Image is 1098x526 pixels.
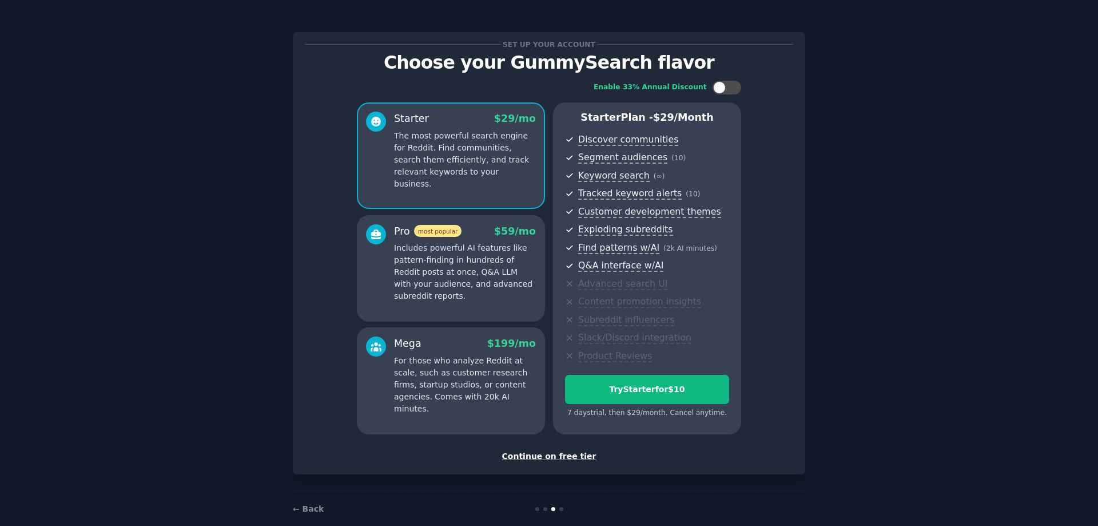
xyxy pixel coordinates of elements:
[578,134,678,146] span: Discover communities
[305,450,793,462] div: Continue on free tier
[394,355,536,415] p: For those who analyze Reddit at scale, such as customer research firms, startup studios, or conte...
[578,188,682,200] span: Tracked keyword alerts
[578,152,667,164] span: Segment audiences
[293,504,324,513] a: ← Back
[663,244,717,252] span: ( 2k AI minutes )
[671,154,686,162] span: ( 10 )
[565,408,729,418] div: 7 days trial, then $ 29 /month . Cancel anytime.
[653,112,714,123] span: $ 29 /month
[578,296,701,308] span: Content promotion insights
[565,110,729,125] p: Starter Plan -
[578,314,674,326] span: Subreddit influencers
[494,113,536,124] span: $ 29 /mo
[414,225,462,237] span: most popular
[394,337,421,351] div: Mega
[566,383,729,396] div: Try Starter for $10
[578,260,663,272] span: Q&A interface w/AI
[565,375,729,404] button: TryStarterfor$10
[578,206,721,218] span: Customer development themes
[578,350,652,362] span: Product Reviews
[578,332,691,344] span: Slack/Discord integration
[578,242,659,254] span: Find patterns w/AI
[654,172,665,180] span: ( ∞ )
[494,226,536,237] span: $ 59 /mo
[394,130,536,190] p: The most powerful search engine for Reddit. Find communities, search them efficiently, and track ...
[394,112,429,126] div: Starter
[594,82,707,93] div: Enable 33% Annual Discount
[578,224,673,236] span: Exploding subreddits
[578,278,667,290] span: Advanced search UI
[578,170,650,182] span: Keyword search
[394,224,462,239] div: Pro
[305,53,793,73] p: Choose your GummySearch flavor
[394,242,536,302] p: Includes powerful AI features like pattern-finding in hundreds of Reddit posts at once, Q&A LLM w...
[686,190,700,198] span: ( 10 )
[487,338,536,349] span: $ 199 /mo
[501,38,598,50] span: Set up your account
